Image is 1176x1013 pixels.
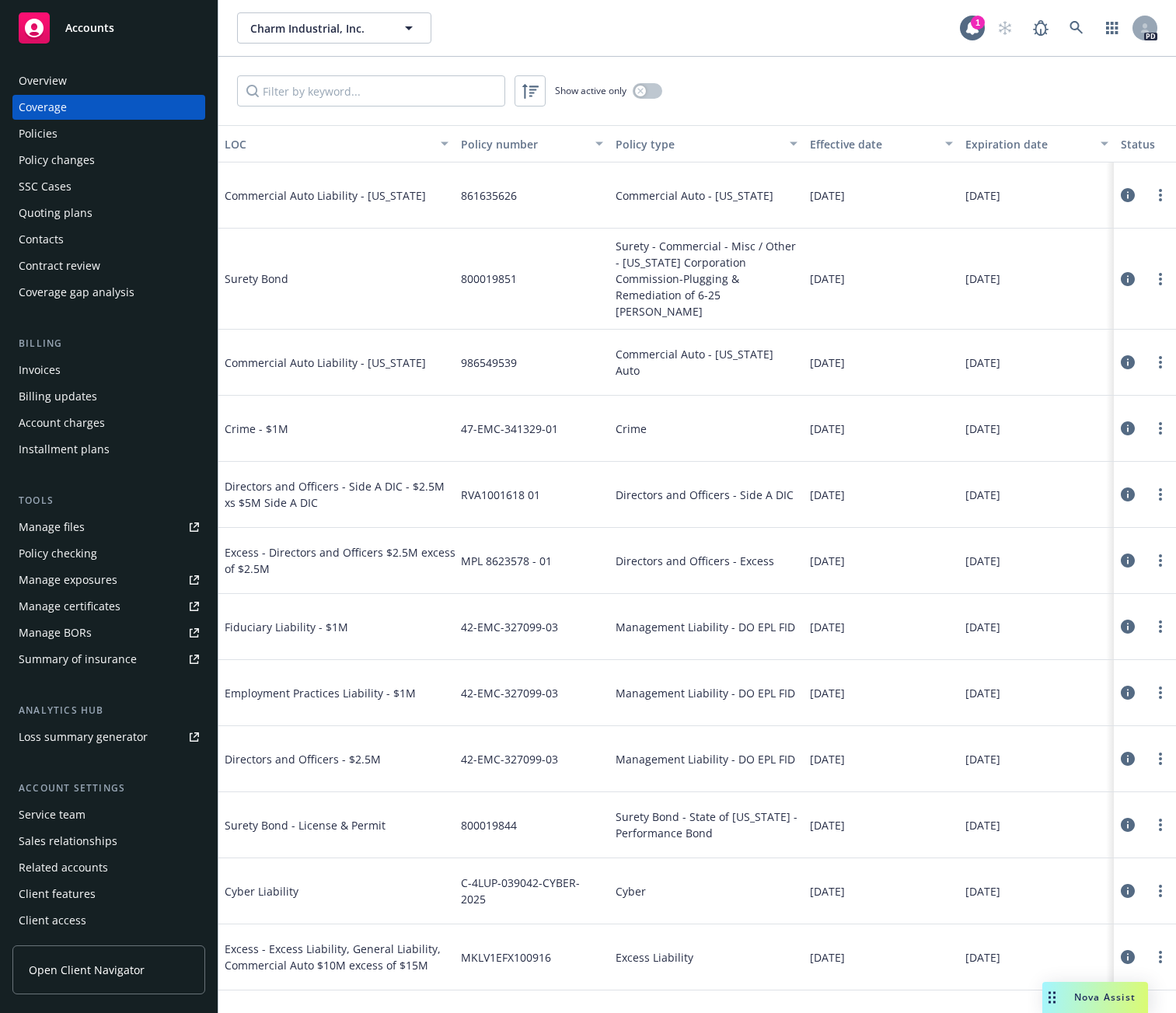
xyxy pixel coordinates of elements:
[12,647,205,672] a: Summary of insurance
[12,410,205,435] a: Account charges
[965,271,1000,287] span: [DATE]
[218,125,455,162] button: LOC
[965,421,1000,437] span: [DATE]
[461,685,558,701] span: 42-EMC-327099-03
[250,20,385,37] span: Charm Industrial, Inc.
[1151,749,1170,768] a: more
[810,187,845,204] span: [DATE]
[555,84,626,97] span: Show active only
[616,421,647,437] span: Crime
[810,487,845,503] span: [DATE]
[1151,485,1170,504] a: more
[12,6,205,50] a: Accounts
[1151,683,1170,702] a: more
[12,829,205,854] a: Sales relationships
[12,802,205,827] a: Service team
[19,882,96,906] div: Client features
[225,187,458,204] span: Commercial Auto Liability - [US_STATE]
[971,16,985,30] div: 1
[1151,617,1170,636] a: more
[225,817,458,833] span: Surety Bond - License & Permit
[616,619,795,635] span: Management Liability - DO EPL FID
[225,136,431,152] div: LOC
[12,493,205,508] div: Tools
[461,271,517,287] span: 800019851
[12,725,205,749] a: Loss summary generator
[810,421,845,437] span: [DATE]
[19,515,85,540] div: Manage files
[19,95,67,120] div: Coverage
[19,437,110,462] div: Installment plans
[461,421,558,437] span: 47-EMC-341329-01
[965,187,1000,204] span: [DATE]
[225,271,458,287] span: Surety Bond
[1151,353,1170,372] a: more
[12,620,205,645] a: Manage BORs
[12,253,205,278] a: Contract review
[965,355,1000,371] span: [DATE]
[19,174,72,199] div: SSC Cases
[12,148,205,173] a: Policy changes
[225,883,458,899] span: Cyber Liability
[19,201,92,225] div: Quoting plans
[19,410,105,435] div: Account charges
[19,647,137,672] div: Summary of insurance
[12,227,205,252] a: Contacts
[810,883,845,899] span: [DATE]
[461,619,558,635] span: 42-EMC-327099-03
[19,802,85,827] div: Service team
[19,148,95,173] div: Policy changes
[19,541,97,566] div: Policy checking
[225,751,458,767] span: Directors and Officers - $2.5M
[12,174,205,199] a: SSC Cases
[1097,12,1128,44] a: Switch app
[616,238,797,320] span: Surety - Commercial - Misc / Other - [US_STATE] Corporation Commission-Plugging & Remediation of ...
[965,136,1091,152] div: Expiration date
[616,136,780,152] div: Policy type
[810,271,845,287] span: [DATE]
[461,553,552,569] span: MPL 8623578 - 01
[616,487,794,503] span: Directors and Officers - Side A DIC
[965,949,1000,966] span: [DATE]
[19,568,117,592] div: Manage exposures
[810,817,845,833] span: [DATE]
[616,883,646,899] span: Cyber
[1042,982,1148,1013] button: Nova Assist
[19,384,97,409] div: Billing updates
[1151,270,1170,288] a: more
[461,136,586,152] div: Policy number
[810,553,845,569] span: [DATE]
[965,751,1000,767] span: [DATE]
[1151,882,1170,900] a: more
[12,201,205,225] a: Quoting plans
[1074,990,1136,1004] span: Nova Assist
[1151,551,1170,570] a: more
[19,121,58,146] div: Policies
[12,568,205,592] span: Manage exposures
[19,620,92,645] div: Manage BORs
[19,253,100,278] div: Contract review
[461,817,517,833] span: 800019844
[461,875,603,907] span: C-4LUP-039042-CYBER-2025
[12,703,205,718] div: Analytics hub
[461,355,517,371] span: 986549539
[19,594,120,619] div: Manage certificates
[1151,816,1170,834] a: more
[19,68,67,93] div: Overview
[959,125,1115,162] button: Expiration date
[12,541,205,566] a: Policy checking
[616,949,693,966] span: Excess Liability
[19,280,134,305] div: Coverage gap analysis
[12,68,205,93] a: Overview
[225,544,458,577] span: Excess - Directors and Officers $2.5M excess of $2.5M
[804,125,959,162] button: Effective date
[616,809,797,841] span: Surety Bond - State of [US_STATE] - Performance Bond
[65,22,114,34] span: Accounts
[810,949,845,966] span: [DATE]
[616,187,773,204] span: Commercial Auto - [US_STATE]
[225,685,458,701] span: Employment Practices Liability - $1M
[461,949,551,966] span: MKLV1EFX100916
[12,121,205,146] a: Policies
[616,553,774,569] span: Directors and Officers - Excess
[12,280,205,305] a: Coverage gap analysis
